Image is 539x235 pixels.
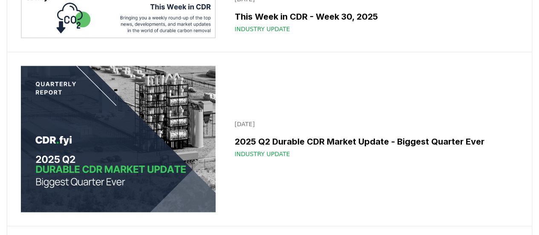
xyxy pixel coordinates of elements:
[229,115,518,163] a: [DATE]2025 Q2 Durable CDR Market Update - Biggest Quarter EverIndustry Update
[234,120,513,128] p: [DATE]
[21,66,216,212] img: 2025 Q2 Durable CDR Market Update - Biggest Quarter Ever blog post image
[234,10,513,23] h3: This Week in CDR - Week 30, 2025
[234,150,290,158] span: Industry Update
[234,25,290,33] span: Industry Update
[234,135,513,148] h3: 2025 Q2 Durable CDR Market Update - Biggest Quarter Ever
